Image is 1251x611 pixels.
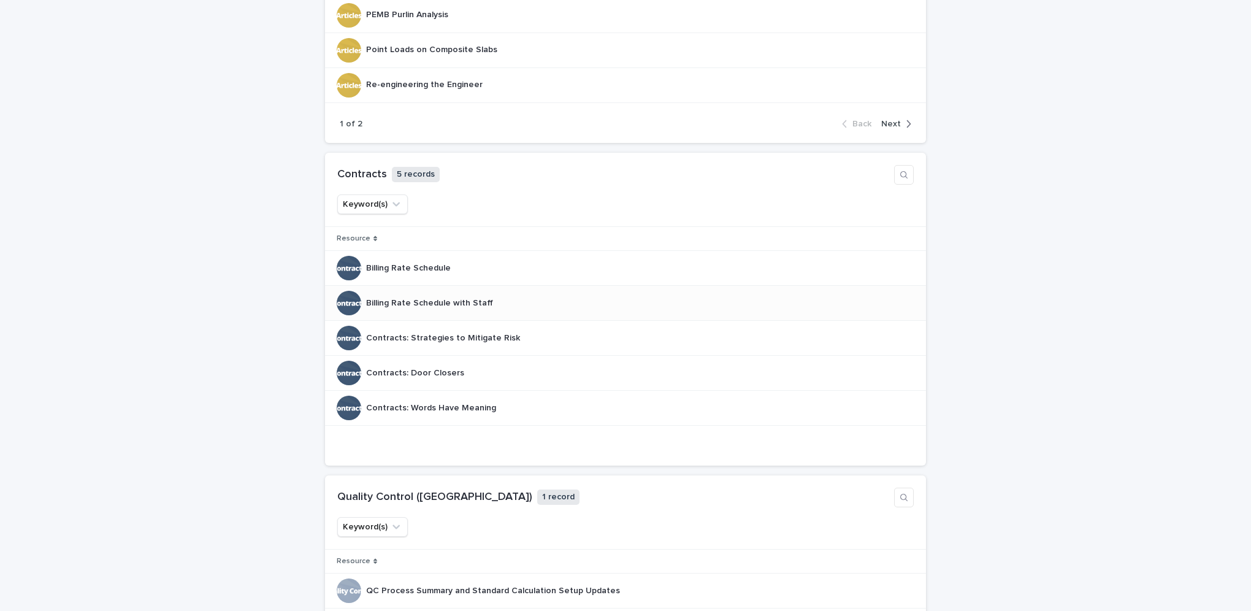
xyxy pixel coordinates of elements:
[340,119,362,129] p: 1 of 2
[366,77,485,90] p: Re-engineering the Engineer
[325,574,926,609] tr: QC Process Summary and Standard Calculation Setup UpdatesQC Process Summary and Standard Calculat...
[325,320,926,355] tr: Contracts: Strategies to Mitigate RiskContracts: Strategies to Mitigate Risk
[537,490,580,505] p: 1 record
[366,296,495,309] p: Billing Rate Schedule with Staff
[366,366,467,379] p: Contracts: Door Closers
[881,120,901,128] span: Next
[325,33,926,67] tr: Point Loads on Composite SlabsPoint Loads on Composite Slabs
[366,7,451,20] p: PEMB Purlin Analysis
[366,583,622,596] p: QC Process Summary and Standard Calculation Setup Updates
[337,232,370,245] p: Resource
[337,517,408,537] button: Keyword(s)
[325,285,926,320] tr: Billing Rate Schedule with StaffBilling Rate Schedule with Staff
[366,42,500,55] p: Point Loads on Composite Slabs
[325,390,926,425] tr: Contracts: Words Have MeaningContracts: Words Have Meaning
[842,118,876,129] button: Back
[852,120,871,128] span: Back
[325,355,926,390] tr: Contracts: Door ClosersContracts: Door Closers
[337,194,408,214] button: Keyword(s)
[366,261,453,274] p: Billing Rate Schedule
[337,491,532,504] h1: Quality Control ([GEOGRAPHIC_DATA])
[337,168,387,182] h1: Contracts
[325,250,926,285] tr: Billing Rate ScheduleBilling Rate Schedule
[325,67,926,102] tr: Re-engineering the EngineerRe-engineering the Engineer
[366,401,499,413] p: Contracts: Words Have Meaning
[366,331,522,344] p: Contracts: Strategies to Mitigate Risk
[876,118,911,129] button: Next
[392,167,440,182] p: 5 records
[337,555,370,568] p: Resource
